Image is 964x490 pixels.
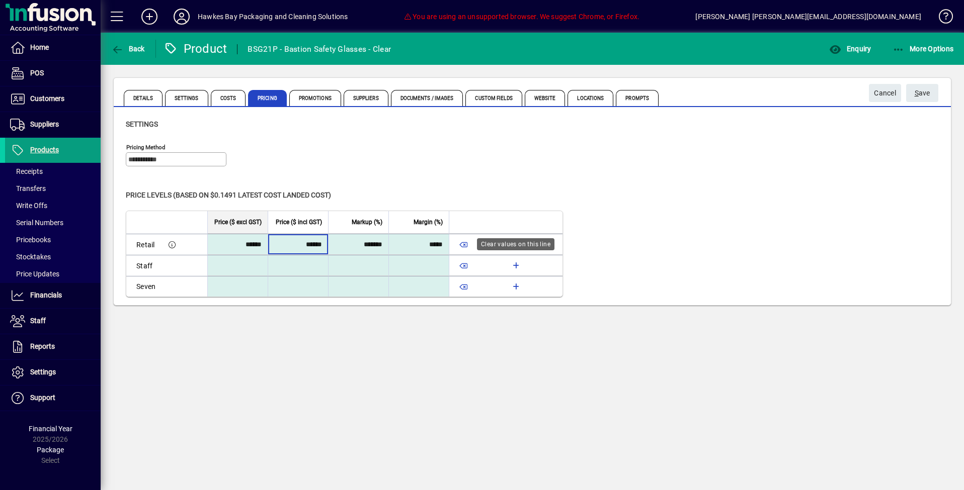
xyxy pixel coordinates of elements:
[5,61,101,86] a: POS
[30,120,59,128] span: Suppliers
[5,197,101,214] a: Write Offs
[5,265,101,282] a: Price Updates
[893,45,954,53] span: More Options
[10,202,47,210] span: Write Offs
[10,253,51,261] span: Stocktakes
[30,94,64,103] span: Customers
[124,90,163,106] span: Details
[30,394,55,402] span: Support
[30,368,56,376] span: Settings
[289,90,341,106] span: Promotions
[5,248,101,265] a: Stocktakes
[248,41,391,57] div: BSG21P - Bastion Safety Glasses - Clear
[248,90,287,106] span: Pricing
[5,86,101,112] a: Customers
[5,35,101,60] a: Home
[525,90,566,106] span: Website
[906,84,938,102] button: Save
[404,13,639,21] span: You are using an unsupported browser. We suggest Chrome, or Firefox.
[30,43,49,51] span: Home
[30,69,44,77] span: POS
[5,360,101,385] a: Settings
[101,40,156,58] app-page-header-button: Back
[829,45,871,53] span: Enquiry
[5,283,101,308] a: Financials
[111,45,145,53] span: Back
[890,40,956,58] button: More Options
[198,9,348,25] div: Hawkes Bay Packaging and Cleaning Solutions
[915,85,930,102] span: ave
[126,191,331,199] span: Price levels (based on $0.1491 Latest cost landed cost)
[165,90,208,106] span: Settings
[276,217,322,228] span: Price ($ incl GST)
[126,255,162,276] td: Staff
[616,90,659,106] span: Prompts
[874,85,896,102] span: Cancel
[30,317,46,325] span: Staff
[477,238,554,250] div: Clear values on this line
[126,234,162,255] td: Retail
[827,40,873,58] button: Enquiry
[5,334,101,359] a: Reports
[30,291,62,299] span: Financials
[344,90,388,106] span: Suppliers
[465,90,522,106] span: Custom Fields
[5,231,101,248] a: Pricebooks
[164,41,227,57] div: Product
[414,217,443,228] span: Margin (%)
[10,270,59,278] span: Price Updates
[166,8,198,26] button: Profile
[5,309,101,334] a: Staff
[568,90,613,106] span: Locations
[915,89,919,97] span: S
[695,9,921,25] div: [PERSON_NAME] [PERSON_NAME][EMAIL_ADDRESS][DOMAIN_NAME]
[5,180,101,197] a: Transfers
[10,184,46,192] span: Transfers
[5,163,101,180] a: Receipts
[133,8,166,26] button: Add
[214,217,262,228] span: Price ($ excl GST)
[10,167,43,175] span: Receipts
[5,385,101,411] a: Support
[5,214,101,231] a: Serial Numbers
[126,144,166,151] mat-label: Pricing method
[30,146,59,154] span: Products
[10,236,51,244] span: Pricebooks
[10,219,63,227] span: Serial Numbers
[29,425,72,433] span: Financial Year
[869,84,901,102] button: Cancel
[126,276,162,297] td: Seven
[352,217,382,228] span: Markup (%)
[391,90,463,106] span: Documents / Images
[931,2,951,35] a: Knowledge Base
[126,120,158,128] span: Settings
[109,40,147,58] button: Back
[30,342,55,350] span: Reports
[211,90,246,106] span: Costs
[37,446,64,454] span: Package
[5,112,101,137] a: Suppliers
